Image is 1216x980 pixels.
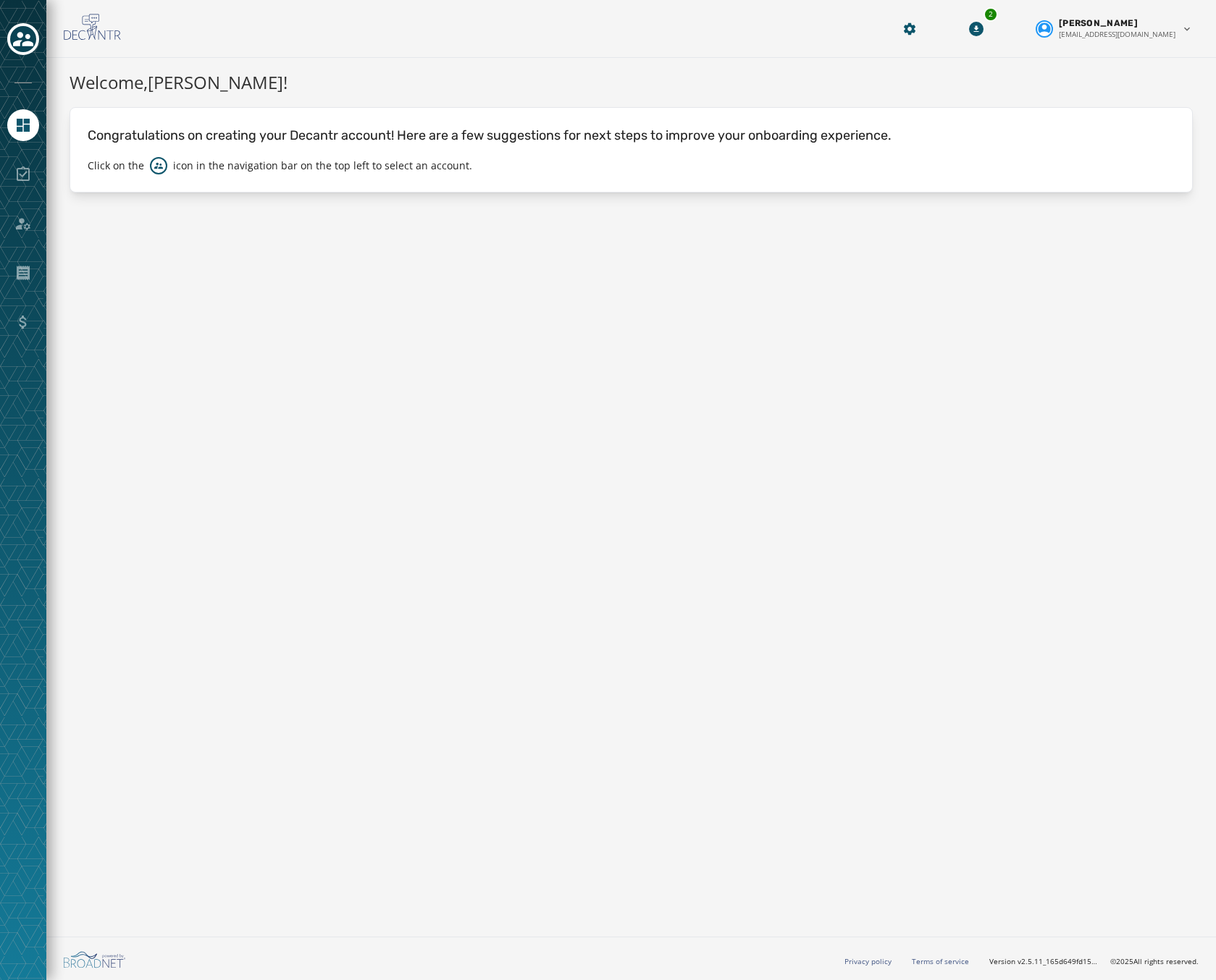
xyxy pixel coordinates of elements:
span: v2.5.11_165d649fd1592c218755210ebffa1e5a55c3084e [1018,956,1099,967]
button: Toggle account select drawer [7,23,39,55]
span: Version [989,956,1099,967]
button: Download Menu [963,16,989,42]
p: Congratulations on creating your Decantr account! Here are a few suggestions for next steps to im... [88,125,1175,145]
h1: Welcome, [PERSON_NAME] ! [70,69,1193,96]
div: 2 [984,7,998,22]
p: icon in the navigation bar on the top left to select an account. [173,159,472,173]
a: Terms of service [912,956,969,966]
button: Manage global settings [897,16,923,42]
p: Click on the [88,159,144,173]
button: User settings [1030,12,1199,46]
a: Navigate to Home [7,109,39,141]
span: [PERSON_NAME] [1059,17,1138,29]
a: Privacy policy [844,956,892,966]
span: © 2025 All rights reserved. [1110,956,1199,966]
span: [EMAIL_ADDRESS][DOMAIN_NAME] [1059,29,1175,40]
